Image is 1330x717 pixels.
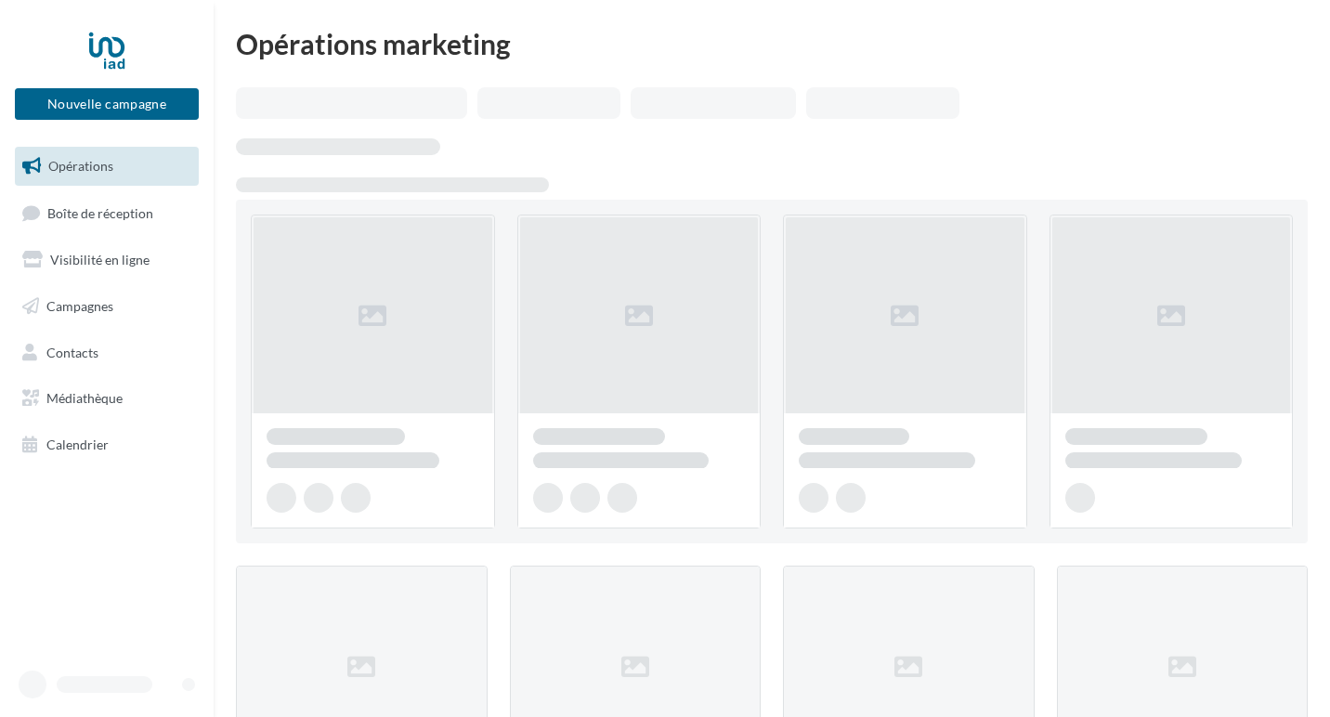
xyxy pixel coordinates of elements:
span: Contacts [46,344,98,359]
a: Calendrier [11,425,202,464]
span: Visibilité en ligne [50,252,150,267]
a: Visibilité en ligne [11,241,202,280]
span: Campagnes [46,298,113,314]
a: Médiathèque [11,379,202,418]
a: Campagnes [11,287,202,326]
a: Contacts [11,333,202,372]
a: Opérations [11,147,202,186]
a: Boîte de réception [11,193,202,233]
button: Nouvelle campagne [15,88,199,120]
div: Opérations marketing [236,30,1308,58]
span: Boîte de réception [47,204,153,220]
span: Médiathèque [46,390,123,406]
span: Calendrier [46,437,109,452]
span: Opérations [48,158,113,174]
